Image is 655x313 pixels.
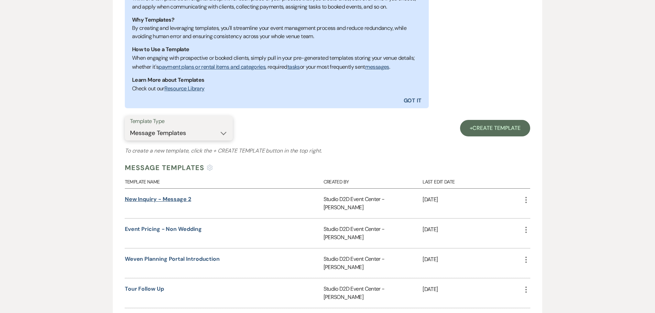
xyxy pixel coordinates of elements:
[125,147,531,155] h3: To create a new template, click the button in the top right.
[132,54,422,71] p: When engaging with prospective or booked clients, simply pull in your pre-generated templates sto...
[365,63,389,70] a: messages
[125,285,164,292] a: Tour Follow Up
[423,195,522,204] p: [DATE]
[132,76,422,84] h1: Learn More about Templates
[132,24,422,41] div: By creating and leveraging templates, you'll streamline your event management process and reduce ...
[423,285,522,294] p: [DATE]
[125,195,191,203] a: New Inquiry - message 2
[423,255,522,264] p: [DATE]
[132,45,422,54] h1: How to Use a Template
[125,255,220,262] a: Weven Planning Portal Introduction
[132,16,422,24] h1: Why Templates?
[277,93,429,108] button: Got It
[324,189,423,218] div: Studio D2D Event Center - [PERSON_NAME]
[324,278,423,308] div: Studio D2D Event Center - [PERSON_NAME]
[324,173,423,188] div: Created By
[159,63,265,70] a: payment plans or rental items and categories
[125,225,202,233] a: Event Pricing - Non Wedding
[125,163,204,173] h4: Message Templates
[130,116,228,126] label: Template Type
[460,120,531,136] a: +Create Template
[287,63,300,70] a: tasks
[164,85,205,92] a: Resource Library
[423,173,522,188] div: Last Edit Date
[423,225,522,234] p: [DATE]
[324,248,423,278] div: Studio D2D Event Center - [PERSON_NAME]
[132,84,422,93] p: Check out our
[125,173,324,188] div: Template Name
[472,124,521,132] span: Create Template
[324,219,423,248] div: Studio D2D Event Center - [PERSON_NAME]
[213,147,265,154] span: + Create Template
